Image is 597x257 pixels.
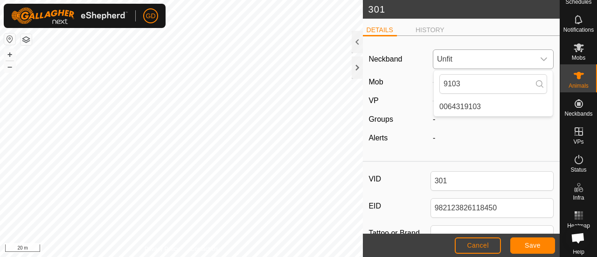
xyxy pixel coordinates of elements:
[433,50,535,69] span: Unfit
[434,97,553,116] li: 0064319103
[525,242,541,249] span: Save
[567,223,590,229] span: Heatmap
[455,237,501,254] button: Cancel
[368,4,560,15] h2: 301
[429,114,557,125] div: -
[564,111,592,117] span: Neckbands
[368,171,430,187] label: VID
[4,49,15,60] button: +
[429,132,557,144] div: -
[190,245,218,253] a: Contact Us
[4,34,15,45] button: Reset Map
[565,225,590,250] div: Open chat
[4,61,15,72] button: –
[368,54,402,65] label: Neckband
[145,245,180,253] a: Privacy Policy
[439,101,481,112] span: 0064319103
[146,11,156,21] span: GD
[363,25,397,36] li: DETAILS
[21,34,32,45] button: Map Layers
[572,55,585,61] span: Mobs
[569,83,589,89] span: Animals
[573,139,583,145] span: VPs
[573,249,584,255] span: Help
[368,115,393,123] label: Groups
[412,25,448,35] li: HISTORY
[368,134,388,142] label: Alerts
[535,50,553,69] div: dropdown trigger
[368,78,383,86] label: Mob
[434,97,553,116] ul: Option List
[573,195,584,201] span: Infra
[368,225,430,241] label: Tattoo or Brand
[570,167,586,173] span: Status
[11,7,128,24] img: Gallagher Logo
[467,242,489,249] span: Cancel
[433,78,435,86] span: -
[433,97,435,104] app-display-virtual-paddock-transition: -
[368,198,430,214] label: EID
[563,27,594,33] span: Notifications
[510,237,555,254] button: Save
[368,97,378,104] label: VP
